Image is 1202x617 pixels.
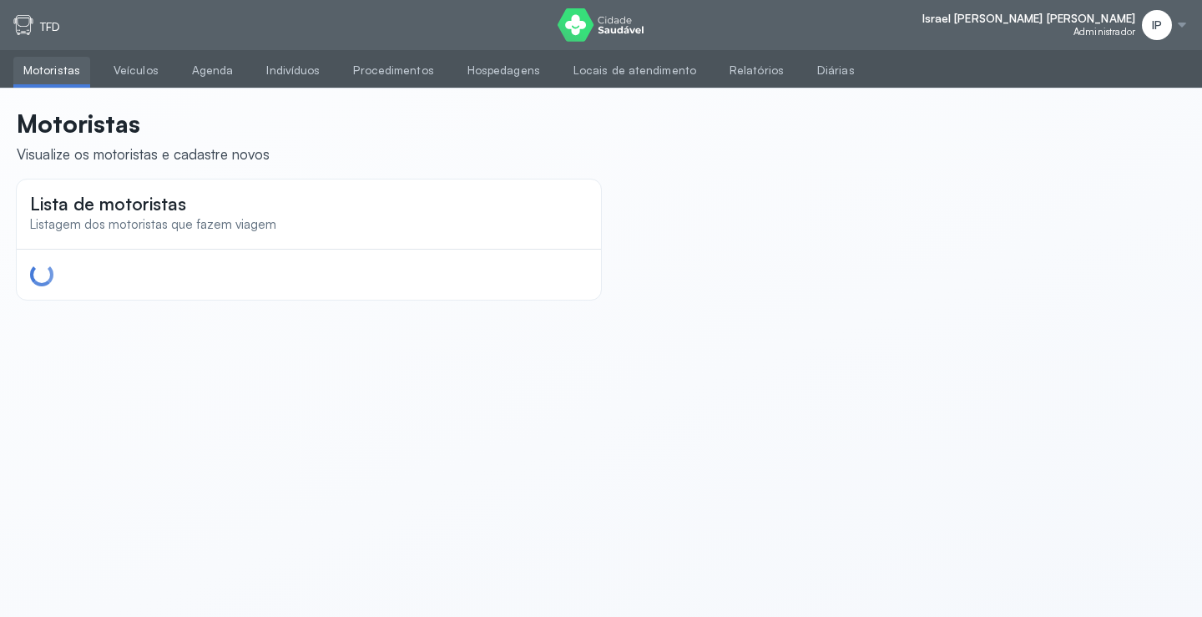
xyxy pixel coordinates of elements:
[30,193,186,215] span: Lista de motoristas
[13,57,90,84] a: Motoristas
[13,15,33,35] img: tfd.svg
[922,12,1135,26] span: Israel [PERSON_NAME] [PERSON_NAME]
[343,57,443,84] a: Procedimentos
[40,20,60,34] p: TFD
[182,57,244,84] a: Agenda
[104,57,169,84] a: Veículos
[256,57,330,84] a: Indivíduos
[558,8,644,42] img: logo do Cidade Saudável
[17,145,270,163] div: Visualize os motoristas e cadastre novos
[1152,18,1162,33] span: IP
[17,109,270,139] p: Motoristas
[457,57,550,84] a: Hospedagens
[563,57,706,84] a: Locais de atendimento
[1073,26,1135,38] span: Administrador
[720,57,794,84] a: Relatórios
[807,57,865,84] a: Diárias
[30,216,276,232] span: Listagem dos motoristas que fazem viagem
